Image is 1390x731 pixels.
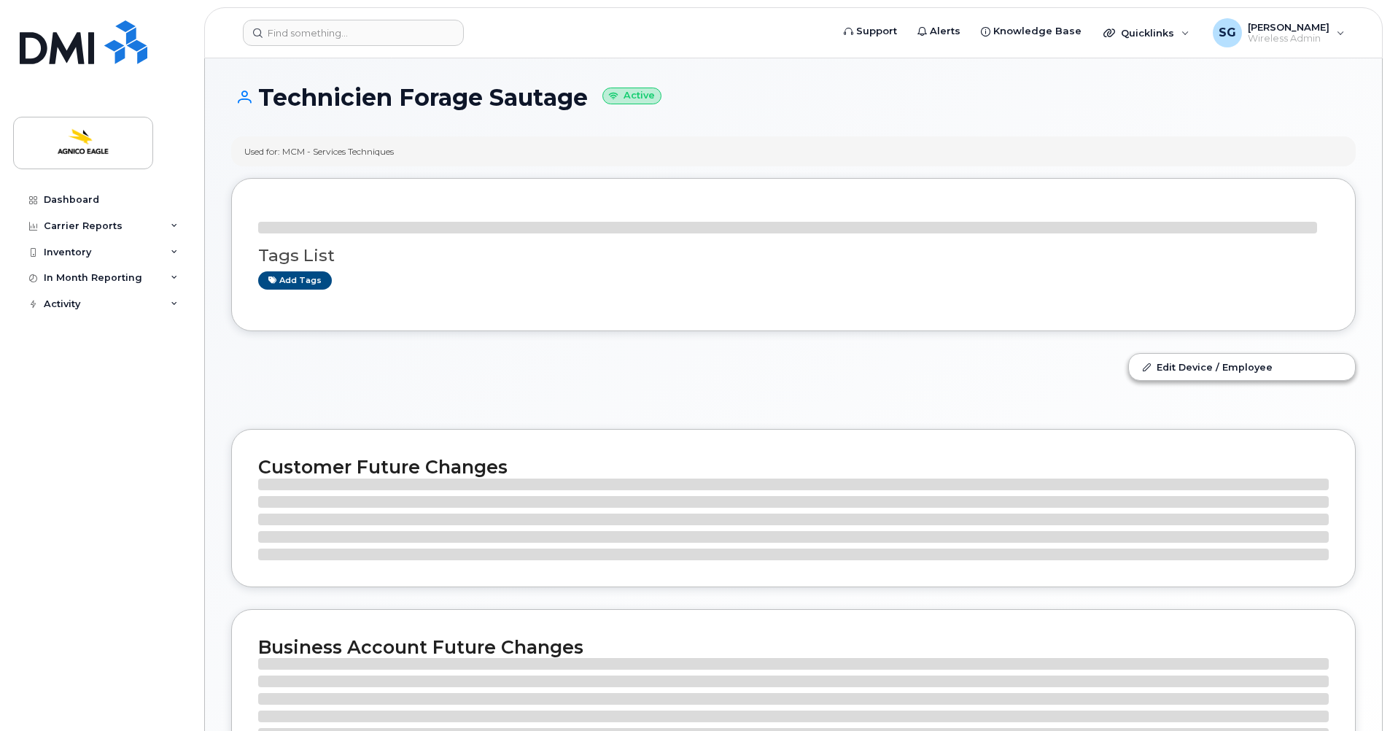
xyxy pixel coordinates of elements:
[258,271,332,290] a: Add tags
[244,145,394,158] div: Used for: MCM - Services Techniques
[258,636,1329,658] h2: Business Account Future Changes
[1129,354,1355,380] a: Edit Device / Employee
[602,88,661,104] small: Active
[258,247,1329,265] h3: Tags List
[231,85,1356,110] h1: Technicien Forage Sautage
[258,456,1329,478] h2: Customer Future Changes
